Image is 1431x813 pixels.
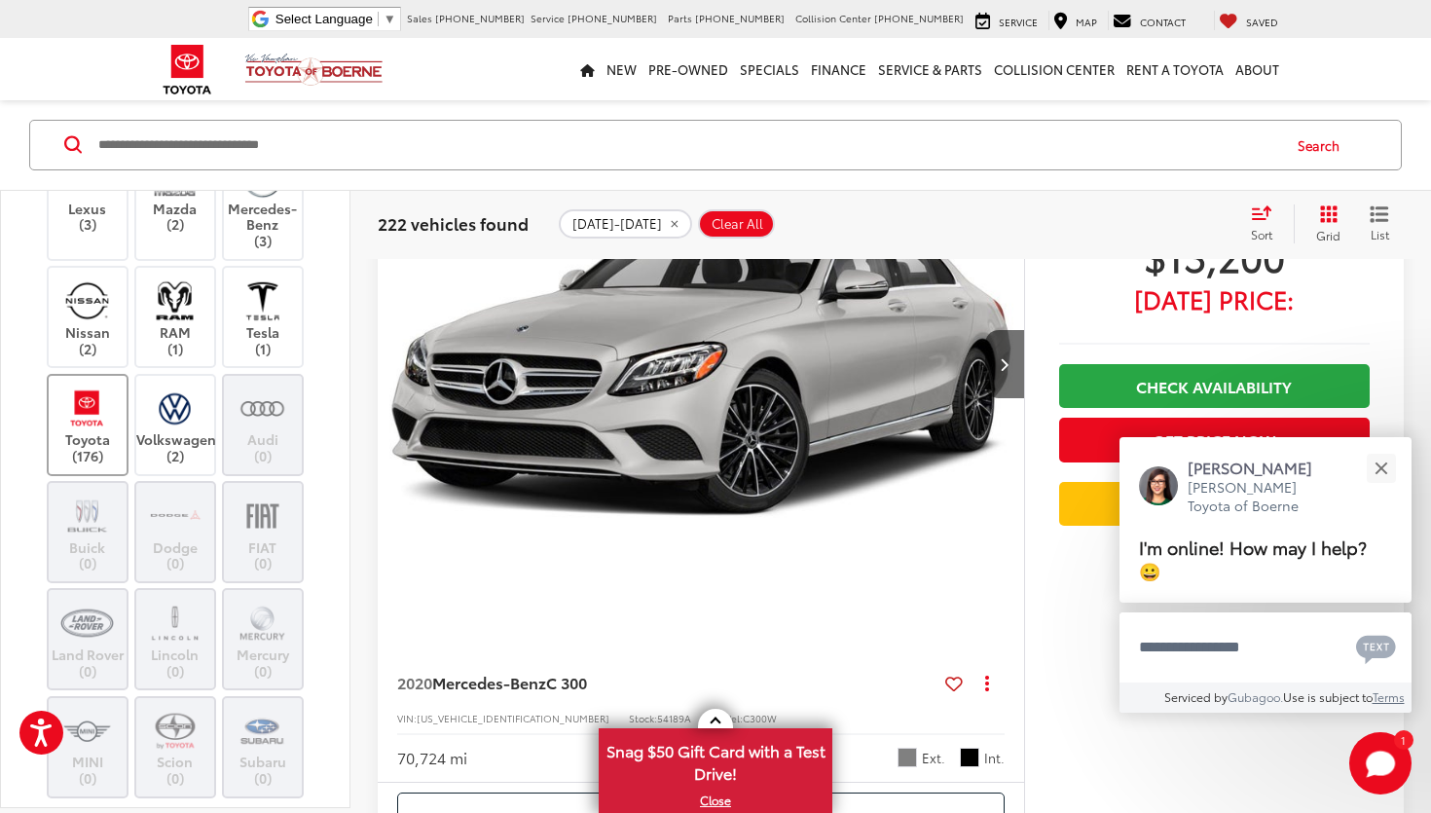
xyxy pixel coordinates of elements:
span: [PHONE_NUMBER] [695,11,785,25]
a: New [601,38,642,100]
p: [PERSON_NAME] Toyota of Boerne [1188,478,1332,516]
a: Terms [1373,688,1405,705]
img: Vic Vaughan Toyota of Boerne [244,53,384,87]
label: Buick (0) [49,493,128,572]
label: RAM (1) [136,278,215,357]
img: Vic Vaughan Toyota of Boerne in Boerne, TX) [236,386,289,431]
span: Mercedes-Benz [432,671,546,693]
a: Specials [734,38,805,100]
label: MINI (0) [49,708,128,787]
label: Scion (0) [136,708,215,787]
img: Vic Vaughan Toyota of Boerne in Boerne, TX) [236,278,289,324]
span: Sort [1251,226,1272,242]
label: Lexus (3) [49,154,128,233]
img: Vic Vaughan Toyota of Boerne in Boerne, TX) [236,601,289,647]
span: 222 vehicles found [378,211,529,235]
a: Pre-Owned [642,38,734,100]
input: Search by Make, Model, or Keyword [96,122,1279,168]
span: 2020 [397,671,432,693]
button: Clear All [698,209,775,239]
div: 70,724 mi [397,747,467,769]
span: Black [960,748,979,767]
span: [DATE]-[DATE] [572,216,662,232]
span: VIN: [397,711,417,725]
span: [PHONE_NUMBER] [568,11,657,25]
label: Mercury (0) [224,601,303,680]
a: 2020Mercedes-BenzC 300 [397,672,937,693]
img: Vic Vaughan Toyota of Boerne in Boerne, TX) [148,601,202,647]
a: Check Availability [1059,364,1370,408]
a: Contact [1108,11,1191,30]
button: Next image [985,330,1024,398]
label: Volkswagen (2) [136,386,215,464]
a: Value Your Trade [1059,482,1370,526]
span: Int. [984,749,1005,767]
a: About [1229,38,1285,100]
label: Nissan (2) [49,278,128,357]
span: I'm online! How may I help? 😀 [1139,534,1367,583]
img: Vic Vaughan Toyota of Boerne in Boerne, TX) [148,278,202,324]
label: Toyota (176) [49,386,128,464]
div: Close[PERSON_NAME][PERSON_NAME] Toyota of BoerneI'm online! How may I help? 😀Type your messageCha... [1119,437,1412,713]
img: Vic Vaughan Toyota of Boerne in Boerne, TX) [148,493,202,538]
label: Tesla (1) [224,278,303,357]
button: Actions [971,666,1005,700]
button: Close [1360,447,1402,489]
a: 2020 Mercedes-Benz C-Class C 3002020 Mercedes-Benz C-Class C 3002020 Mercedes-Benz C-Class C 3002... [377,122,1026,608]
span: [US_VEHICLE_IDENTIFICATION_NUMBER] [417,711,609,725]
span: dropdown dots [985,675,989,690]
span: Collision Center [795,11,871,25]
span: [PHONE_NUMBER] [435,11,525,25]
a: Rent a Toyota [1120,38,1229,100]
span: $13,200 [1059,231,1370,279]
span: Use is subject to [1283,688,1373,705]
a: Service [971,11,1043,30]
img: Vic Vaughan Toyota of Boerne in Boerne, TX) [60,386,114,431]
span: Parts [668,11,692,25]
img: Vic Vaughan Toyota of Boerne in Boerne, TX) [60,708,114,754]
span: Selenite Gray Magno (Matte Finish) [898,748,917,767]
a: My Saved Vehicles [1214,11,1283,30]
img: Toyota [151,38,224,101]
label: Subaru (0) [224,708,303,787]
a: Collision Center [988,38,1120,100]
a: Finance [805,38,872,100]
img: Vic Vaughan Toyota of Boerne in Boerne, TX) [60,278,114,324]
a: Gubagoo. [1228,688,1283,705]
label: Lincoln (0) [136,601,215,680]
span: Service [999,15,1038,29]
label: Mercedes-Benz (3) [224,154,303,249]
button: List View [1355,204,1404,243]
label: Dodge (0) [136,493,215,572]
label: Audi (0) [224,386,303,464]
span: Service [531,11,565,25]
img: Vic Vaughan Toyota of Boerne in Boerne, TX) [236,708,289,754]
button: Grid View [1294,204,1355,243]
span: [DATE] Price: [1059,289,1370,309]
img: Vic Vaughan Toyota of Boerne in Boerne, TX) [60,493,114,538]
span: Clear All [712,216,763,232]
span: Serviced by [1164,688,1228,705]
span: ​ [378,12,379,26]
button: Toggle Chat Window [1349,732,1412,795]
span: ▼ [384,12,396,26]
button: Chat with SMS [1350,625,1402,669]
button: Select sort value [1241,204,1294,243]
img: Vic Vaughan Toyota of Boerne in Boerne, TX) [148,708,202,754]
img: 2020 Mercedes-Benz C-Class C 300 [377,122,1026,609]
span: Sales [407,11,432,25]
span: Grid [1316,227,1340,243]
label: FIAT (0) [224,493,303,572]
span: [PHONE_NUMBER] [874,11,964,25]
span: List [1370,226,1389,242]
span: Contact [1140,15,1186,29]
a: Select Language​ [275,12,396,26]
svg: Start Chat [1349,732,1412,795]
img: Vic Vaughan Toyota of Boerne in Boerne, TX) [148,386,202,431]
textarea: Type your message [1119,612,1412,683]
span: Select Language [275,12,373,26]
a: Map [1048,11,1102,30]
span: C 300 [546,671,587,693]
span: Map [1076,15,1097,29]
